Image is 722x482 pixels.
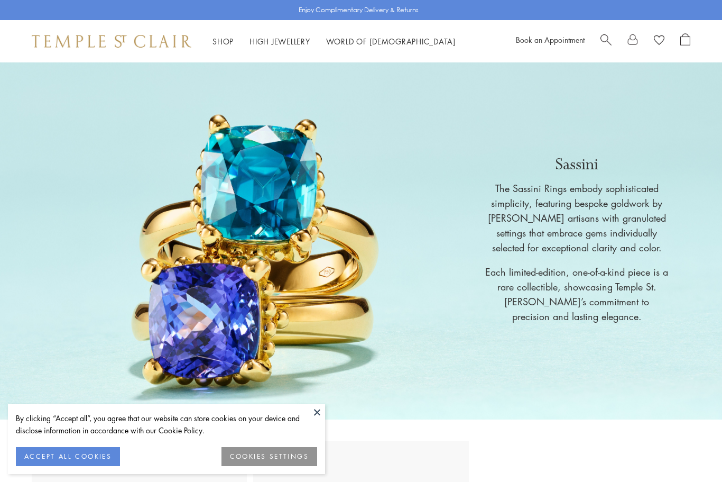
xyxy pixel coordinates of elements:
[16,447,120,466] button: ACCEPT ALL COOKIES
[249,36,310,47] a: High JewelleryHigh Jewellery
[669,432,711,471] iframe: Gorgias live chat messenger
[32,35,191,48] img: Temple St. Clair
[326,36,456,47] a: World of [DEMOGRAPHIC_DATA]World of [DEMOGRAPHIC_DATA]
[484,153,669,176] p: Sassini
[484,181,669,255] p: The Sassini Rings embody sophisticated simplicity, featuring bespoke goldwork by [PERSON_NAME] ar...
[212,36,234,47] a: ShopShop
[654,33,664,49] a: View Wishlist
[516,34,585,45] a: Book an Appointment
[16,412,317,436] div: By clicking “Accept all”, you agree that our website can store cookies on your device and disclos...
[212,35,456,48] nav: Main navigation
[600,33,612,49] a: Search
[221,447,317,466] button: COOKIES SETTINGS
[680,33,690,49] a: Open Shopping Bag
[484,265,669,324] p: Each limited-edition, one-of-a-kind piece is a rare collectible, showcasing Temple St. [PERSON_NA...
[299,5,419,15] p: Enjoy Complimentary Delivery & Returns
